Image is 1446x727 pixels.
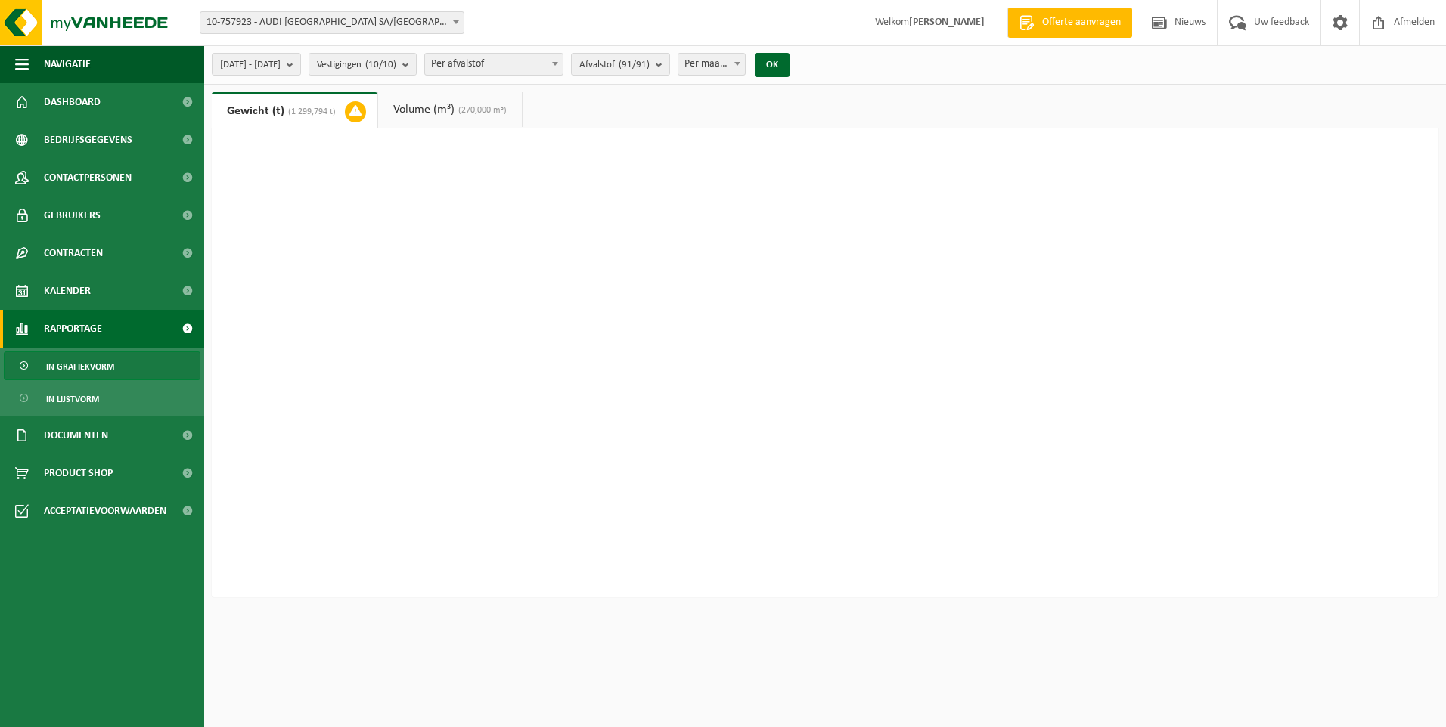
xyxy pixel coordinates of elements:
[317,54,396,76] span: Vestigingen
[425,54,563,75] span: Per afvalstof
[678,54,746,75] span: Per maand
[200,11,464,34] span: 10-757923 - AUDI BRUSSELS SA/NV - VORST
[619,60,650,70] count: (91/91)
[678,53,746,76] span: Per maand
[4,351,200,380] a: In grafiekvorm
[212,92,377,128] a: Gewicht (t)
[44,492,166,530] span: Acceptatievoorwaarden
[44,310,102,348] span: Rapportage
[200,12,464,33] span: 10-757923 - AUDI BRUSSELS SA/NV - VORST
[1007,8,1132,38] a: Offerte aanvragen
[220,54,281,76] span: [DATE] - [DATE]
[1038,15,1125,30] span: Offerte aanvragen
[365,60,396,70] count: (10/10)
[455,106,507,115] span: (270,000 m³)
[44,234,103,272] span: Contracten
[579,54,650,76] span: Afvalstof
[378,92,522,127] a: Volume (m³)
[909,17,985,28] strong: [PERSON_NAME]
[44,416,108,454] span: Documenten
[755,53,790,77] button: OK
[46,385,99,413] span: In lijstvorm
[44,121,132,159] span: Bedrijfsgegevens
[46,352,114,381] span: In grafiekvorm
[44,83,101,121] span: Dashboard
[309,53,417,76] button: Vestigingen(10/10)
[44,196,101,234] span: Gebruikers
[44,454,113,492] span: Product Shop
[44,45,91,83] span: Navigatie
[44,272,91,310] span: Kalender
[571,53,670,76] button: Afvalstof(91/91)
[212,53,301,76] button: [DATE] - [DATE]
[4,384,200,413] a: In lijstvorm
[424,53,563,76] span: Per afvalstof
[44,159,132,196] span: Contactpersonen
[284,107,336,116] span: (1 299,794 t)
